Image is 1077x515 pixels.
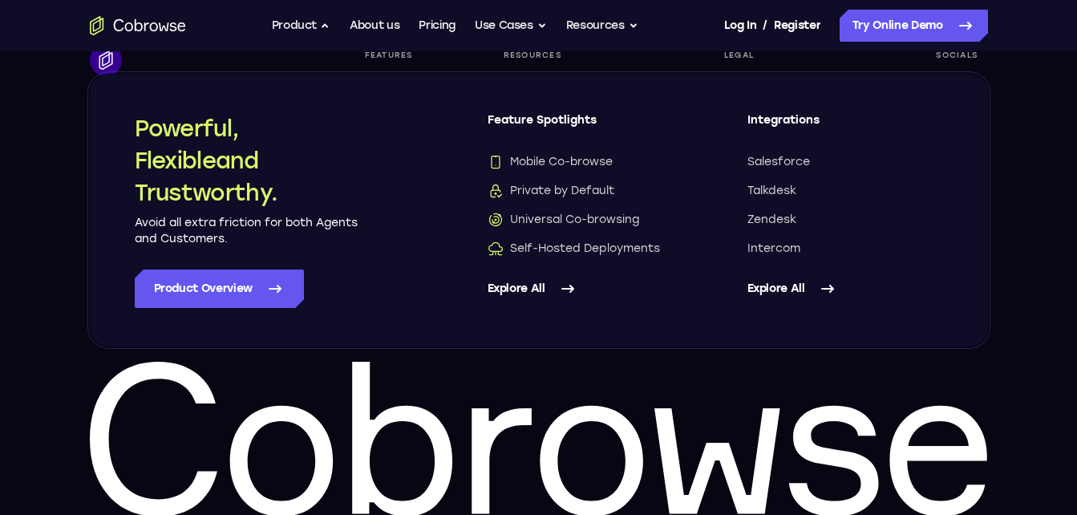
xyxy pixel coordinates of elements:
[475,10,547,42] button: Use Cases
[747,212,943,228] a: Zendesk
[747,241,800,257] span: Intercom
[929,44,987,67] div: Socials
[488,241,660,257] span: Self-Hosted Deployments
[135,112,359,209] h2: Powerful, Flexible and Trustworthy.
[488,241,683,257] a: Self-Hosted DeploymentsSelf-Hosted Deployments
[488,212,639,228] span: Universal Co-browsing
[488,154,683,170] a: Mobile Co-browseMobile Co-browse
[90,85,322,144] span: Equip your agents to succeed
[488,154,504,170] img: Mobile Co-browse
[747,154,943,170] a: Salesforce
[747,183,796,199] span: Talkdesk
[90,16,186,35] a: Go to the home page
[774,10,820,42] a: Register
[488,241,504,257] img: Self-Hosted Deployments
[747,241,943,257] a: Intercom
[747,270,943,308] a: Explore All
[488,270,683,308] a: Explore All
[724,10,756,42] a: Log In
[419,10,455,42] a: Pricing
[718,44,867,67] div: Legal
[358,44,435,67] div: Features
[488,183,683,199] a: Private by DefaultPrivate by Default
[497,44,655,67] div: Resources
[135,215,359,247] p: Avoid all extra friction for both Agents and Customers.
[566,10,638,42] button: Resources
[747,112,943,141] span: Integrations
[747,183,943,199] a: Talkdesk
[135,270,304,308] a: Product Overview
[488,212,683,228] a: Universal Co-browsingUniversal Co-browsing
[272,10,331,42] button: Product
[488,183,614,199] span: Private by Default
[763,16,767,35] span: /
[350,10,399,42] a: About us
[747,212,796,228] span: Zendesk
[840,10,988,42] a: Try Online Demo
[488,183,504,199] img: Private by Default
[488,154,613,170] span: Mobile Co-browse
[488,212,504,228] img: Universal Co-browsing
[488,112,683,141] span: Feature Spotlights
[747,154,810,170] span: Salesforce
